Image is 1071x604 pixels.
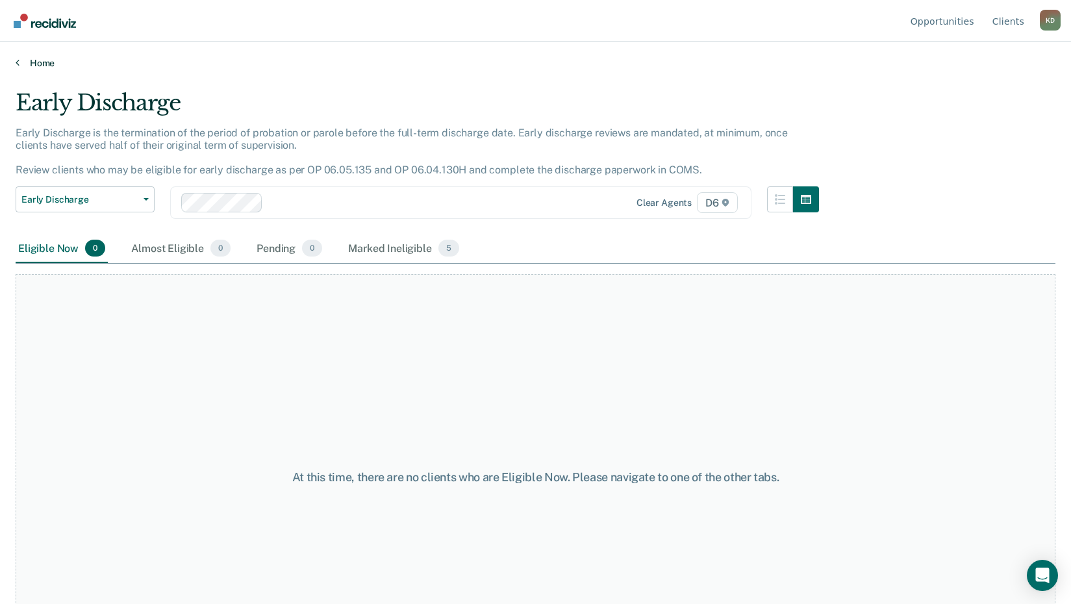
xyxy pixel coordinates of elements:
div: Early Discharge [16,90,819,127]
div: Open Intercom Messenger [1027,560,1058,591]
p: Early Discharge is the termination of the period of probation or parole before the full-term disc... [16,127,788,177]
a: Home [16,57,1055,69]
button: Profile dropdown button [1040,10,1061,31]
div: Marked Ineligible5 [346,234,462,263]
span: 0 [85,240,105,257]
div: K D [1040,10,1061,31]
div: At this time, there are no clients who are Eligible Now. Please navigate to one of the other tabs. [276,470,796,484]
span: D6 [697,192,738,213]
div: Almost Eligible0 [129,234,233,263]
span: Early Discharge [21,194,138,205]
span: 5 [438,240,459,257]
div: Eligible Now0 [16,234,108,263]
button: Early Discharge [16,186,155,212]
img: Recidiviz [14,14,76,28]
div: Pending0 [254,234,325,263]
span: 0 [210,240,231,257]
span: 0 [302,240,322,257]
div: Clear agents [636,197,692,208]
